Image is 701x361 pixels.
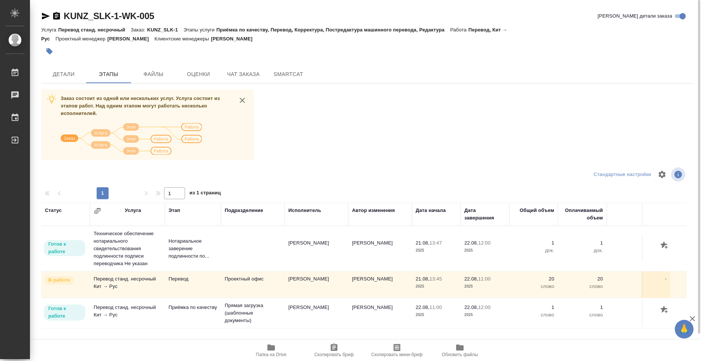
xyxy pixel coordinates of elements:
[513,247,554,254] p: док.
[256,352,286,357] span: Папка на Drive
[365,340,428,361] button: Скопировать мини-бриф
[155,36,211,42] p: Клиентские менеджеры
[513,304,554,311] p: 1
[46,70,82,79] span: Детали
[442,352,478,357] span: Обновить файлы
[430,304,442,310] p: 11:00
[513,311,554,319] p: слово
[562,239,603,247] p: 1
[225,207,263,214] div: Подразделение
[169,275,217,283] p: Перевод
[221,271,285,298] td: Проектный офис
[416,283,457,290] p: 2025
[348,300,412,326] td: [PERSON_NAME]
[147,27,183,33] p: KUNZ_SLK-1
[270,70,306,79] span: SmartCat
[416,276,430,282] p: 21.08,
[513,275,554,283] p: 20
[285,300,348,326] td: [PERSON_NAME]
[169,304,217,311] p: Приёмка по качеству
[598,12,672,20] span: [PERSON_NAME] детали заказа
[464,311,506,319] p: 2025
[430,240,442,246] p: 13:47
[562,247,603,254] p: док.
[48,276,70,284] p: В работе
[221,298,285,328] td: Прямая загрузка (шаблонные документы)
[562,283,603,290] p: слово
[464,207,506,222] div: Дата завершения
[314,352,353,357] span: Скопировать бриф
[658,239,671,252] button: Добавить оценку
[48,240,81,255] p: Готов к работе
[658,304,671,316] button: Добавить оценку
[513,239,554,247] p: 1
[416,304,430,310] p: 22.08,
[520,207,554,214] div: Общий объем
[211,36,258,42] p: [PERSON_NAME]
[416,207,446,214] div: Дата начала
[41,43,58,60] button: Добавить тэг
[464,240,478,246] p: 22.08,
[430,276,442,282] p: 13:45
[285,236,348,262] td: [PERSON_NAME]
[348,271,412,298] td: [PERSON_NAME]
[464,304,478,310] p: 22.08,
[225,70,261,79] span: Чат заказа
[183,27,216,33] p: Этапы услуги
[513,283,554,290] p: слово
[41,27,58,33] p: Услуга
[428,340,491,361] button: Обновить файлы
[671,167,687,182] span: Посмотреть информацию
[58,27,131,33] p: Перевод станд. несрочный
[285,271,348,298] td: [PERSON_NAME]
[675,320,694,339] button: 🙏
[478,240,491,246] p: 12:00
[562,207,603,222] div: Оплачиваемый объем
[90,300,165,326] td: Перевод станд. несрочный Кит → Рус
[288,207,321,214] div: Исполнитель
[562,311,603,319] p: слово
[91,70,127,79] span: Этапы
[678,321,691,337] span: 🙏
[107,36,155,42] p: [PERSON_NAME]
[169,207,180,214] div: Этап
[55,36,107,42] p: Проектный менеджер
[478,304,491,310] p: 12:00
[303,340,365,361] button: Скопировать бриф
[352,207,395,214] div: Автор изменения
[371,352,422,357] span: Скопировать мини-бриф
[41,12,50,21] button: Скопировать ссылку для ЯМессенджера
[416,240,430,246] p: 21.08,
[478,276,491,282] p: 11:00
[464,247,506,254] p: 2025
[136,70,172,79] span: Файлы
[45,207,62,214] div: Статус
[52,12,61,21] button: Скопировать ссылку
[416,247,457,254] p: 2025
[450,27,468,33] p: Работа
[653,166,671,183] span: Настроить таблицу
[94,207,101,215] button: Сгруппировать
[348,236,412,262] td: [PERSON_NAME]
[216,27,450,33] p: Приёмка по качеству, Перевод, Корректура, Постредактура машинного перевода, Редактура
[240,340,303,361] button: Папка на Drive
[189,188,221,199] span: из 1 страниц
[237,95,248,106] button: close
[90,226,165,271] td: Техническое обеспечение нотариального свидетельствования подлинности подписи переводчика Не указан
[169,237,217,260] p: Нотариальное заверение подлинности по...
[592,169,653,180] div: split button
[125,207,141,214] div: Услуга
[61,95,220,116] span: Заказ состоит из одной или нескольких услуг. Услуга состоит из этапов работ. Над одним этапом мог...
[64,11,154,21] a: KUNZ_SLK-1-WK-005
[562,304,603,311] p: 1
[48,305,81,320] p: Готов к работе
[180,70,216,79] span: Оценки
[562,275,603,283] p: 20
[90,271,165,298] td: Перевод станд. несрочный Кит → Рус
[416,311,457,319] p: 2025
[131,27,147,33] p: Заказ:
[464,276,478,282] p: 22.08,
[464,283,506,290] p: 2025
